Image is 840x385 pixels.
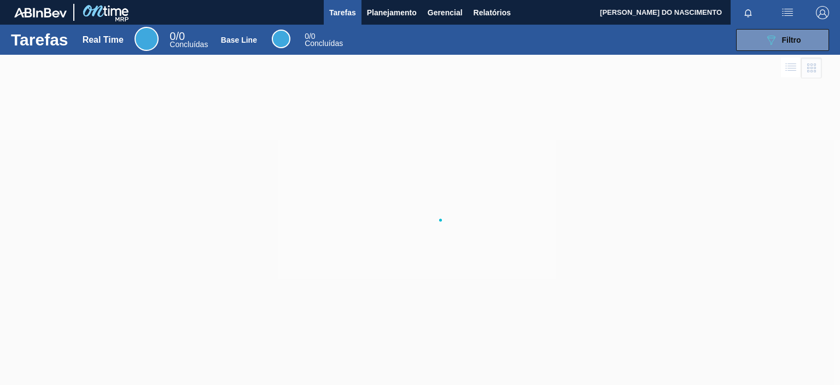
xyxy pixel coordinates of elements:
[135,27,159,51] div: Real Time
[170,30,176,42] span: 0
[367,6,417,19] span: Planejamento
[11,33,68,46] h1: Tarefas
[782,36,801,44] span: Filtro
[83,35,124,45] div: Real Time
[736,29,829,51] button: Filtro
[816,6,829,19] img: Logout
[170,32,208,48] div: Real Time
[474,6,511,19] span: Relatórios
[781,6,794,19] img: userActions
[221,36,257,44] div: Base Line
[305,32,309,41] span: 0
[272,30,290,48] div: Base Line
[731,5,766,20] button: Notificações
[14,8,67,18] img: TNhmsLtSVTkK8tSr43FrP2fwEKptu5GPRR3wAAAABJRU5ErkJggg==
[305,32,315,41] span: / 0
[170,40,208,49] span: Concluídas
[428,6,463,19] span: Gerencial
[170,30,185,42] span: / 0
[305,33,343,47] div: Base Line
[305,39,343,48] span: Concluídas
[329,6,356,19] span: Tarefas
